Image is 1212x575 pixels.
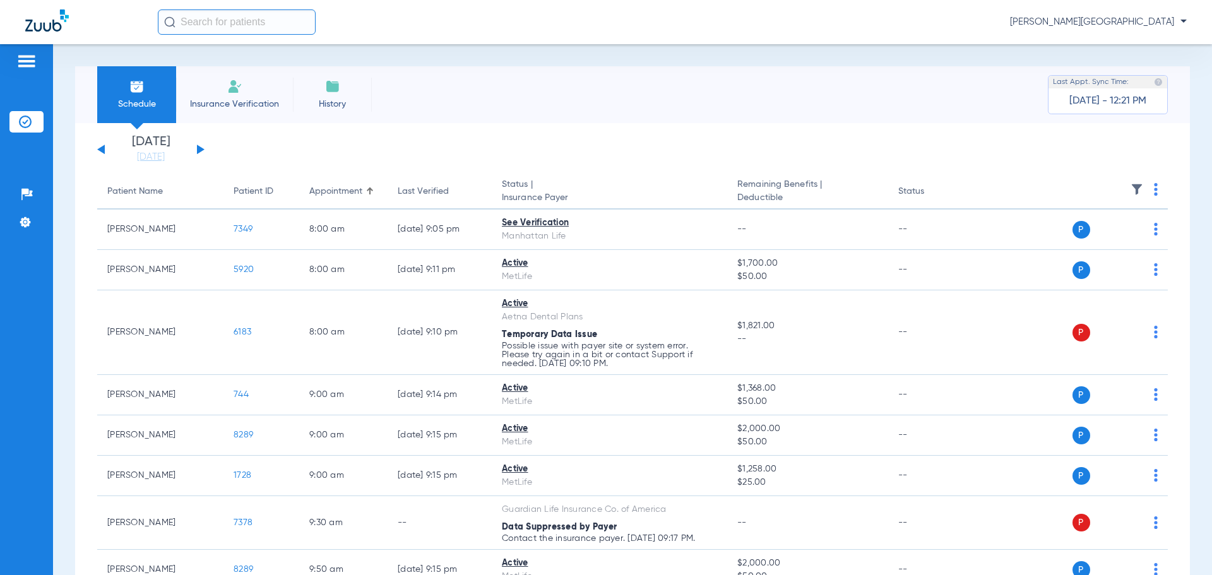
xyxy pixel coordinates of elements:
[888,250,973,290] td: --
[388,415,492,456] td: [DATE] 9:15 PM
[502,534,717,543] p: Contact the insurance payer. [DATE] 09:17 PM.
[398,185,482,198] div: Last Verified
[234,430,253,439] span: 8289
[502,436,717,449] div: MetLife
[309,185,362,198] div: Appointment
[737,557,877,570] span: $2,000.00
[737,382,877,395] span: $1,368.00
[888,415,973,456] td: --
[97,290,223,375] td: [PERSON_NAME]
[502,257,717,270] div: Active
[299,456,388,496] td: 9:00 AM
[1072,261,1090,279] span: P
[737,319,877,333] span: $1,821.00
[1154,516,1158,529] img: group-dot-blue.svg
[888,456,973,496] td: --
[113,151,189,163] a: [DATE]
[1072,221,1090,239] span: P
[309,185,377,198] div: Appointment
[299,250,388,290] td: 8:00 AM
[227,79,242,94] img: Manual Insurance Verification
[888,174,973,210] th: Status
[107,98,167,110] span: Schedule
[1154,429,1158,441] img: group-dot-blue.svg
[234,518,252,527] span: 7378
[1072,386,1090,404] span: P
[502,503,717,516] div: Guardian Life Insurance Co. of America
[737,191,877,205] span: Deductible
[737,518,747,527] span: --
[16,54,37,69] img: hamburger-icon
[1072,467,1090,485] span: P
[737,476,877,489] span: $25.00
[1154,469,1158,482] img: group-dot-blue.svg
[325,79,340,94] img: History
[388,290,492,375] td: [DATE] 9:10 PM
[888,496,973,550] td: --
[737,436,877,449] span: $50.00
[888,210,973,250] td: --
[302,98,362,110] span: History
[234,328,251,336] span: 6183
[107,185,213,198] div: Patient Name
[1131,183,1143,196] img: filter.svg
[107,185,163,198] div: Patient Name
[1072,514,1090,531] span: P
[1154,78,1163,86] img: last sync help info
[388,210,492,250] td: [DATE] 9:05 PM
[186,98,283,110] span: Insurance Verification
[737,395,877,408] span: $50.00
[737,225,747,234] span: --
[1154,388,1158,401] img: group-dot-blue.svg
[502,191,717,205] span: Insurance Payer
[129,79,145,94] img: Schedule
[737,270,877,283] span: $50.00
[299,210,388,250] td: 8:00 AM
[97,375,223,415] td: [PERSON_NAME]
[388,456,492,496] td: [DATE] 9:15 PM
[502,297,717,311] div: Active
[1154,223,1158,235] img: group-dot-blue.svg
[1069,95,1146,107] span: [DATE] - 12:21 PM
[737,463,877,476] span: $1,258.00
[234,265,254,274] span: 5920
[234,225,252,234] span: 7349
[97,456,223,496] td: [PERSON_NAME]
[234,185,289,198] div: Patient ID
[502,382,717,395] div: Active
[299,375,388,415] td: 9:00 AM
[1053,76,1129,88] span: Last Appt. Sync Time:
[1154,183,1158,196] img: group-dot-blue.svg
[502,270,717,283] div: MetLife
[502,341,717,368] p: Possible issue with payer site or system error. Please try again in a bit or contact Support if n...
[164,16,175,28] img: Search Icon
[1072,324,1090,341] span: P
[388,250,492,290] td: [DATE] 9:11 PM
[502,216,717,230] div: See Verification
[234,565,253,574] span: 8289
[234,185,273,198] div: Patient ID
[25,9,69,32] img: Zuub Logo
[398,185,449,198] div: Last Verified
[158,9,316,35] input: Search for patients
[388,375,492,415] td: [DATE] 9:14 PM
[727,174,888,210] th: Remaining Benefits |
[502,523,617,531] span: Data Suppressed by Payer
[97,250,223,290] td: [PERSON_NAME]
[502,330,597,339] span: Temporary Data Issue
[1154,263,1158,276] img: group-dot-blue.svg
[737,257,877,270] span: $1,700.00
[299,290,388,375] td: 8:00 AM
[234,390,249,399] span: 744
[502,557,717,570] div: Active
[502,395,717,408] div: MetLife
[888,290,973,375] td: --
[234,471,251,480] span: 1728
[299,415,388,456] td: 9:00 AM
[502,476,717,489] div: MetLife
[502,463,717,476] div: Active
[97,415,223,456] td: [PERSON_NAME]
[502,230,717,243] div: Manhattan Life
[502,311,717,324] div: Aetna Dental Plans
[1072,427,1090,444] span: P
